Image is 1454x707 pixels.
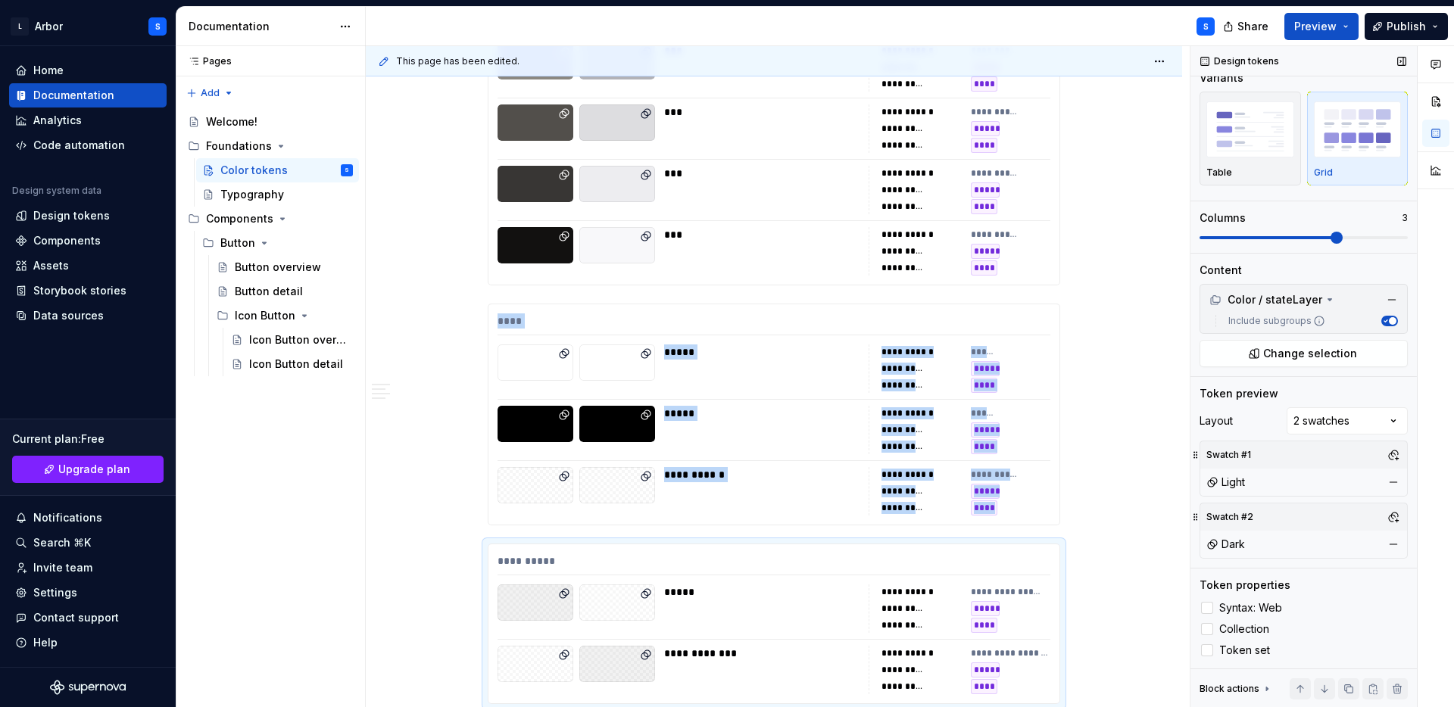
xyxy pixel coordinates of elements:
div: Components [206,211,273,226]
div: Color tokens [220,163,288,178]
span: Preview [1294,19,1337,34]
div: Foundations [182,134,359,158]
a: Documentation [9,83,167,107]
div: Icon Button [211,304,359,328]
div: Button overview [235,260,321,275]
div: Layout [1200,413,1233,428]
div: Components [33,233,101,248]
a: Welcome! [182,110,359,134]
span: Syntax: Web [1219,602,1282,614]
a: Storybook stories [9,279,167,303]
span: Token set [1219,644,1270,656]
div: Icon Button [235,308,295,323]
a: Invite team [9,556,167,580]
div: Color / stateLayer [1203,288,1404,312]
button: placeholderGrid [1307,92,1409,185]
button: Notifications [9,506,167,530]
div: Typography [220,187,284,202]
div: Page tree [182,110,359,376]
div: Current plan : Free [12,431,164,447]
label: Include subgroups [1222,315,1325,327]
div: S [1203,20,1209,33]
div: Button [196,231,359,255]
span: Publish [1387,19,1426,34]
div: Notifications [33,510,102,525]
div: Design tokens [33,208,110,223]
div: Columns [1200,210,1246,226]
button: Publish [1365,13,1448,40]
img: placeholder [1314,101,1402,157]
div: Foundations [206,139,272,154]
div: Search ⌘K [33,535,91,550]
img: placeholder [1206,101,1294,157]
div: Contact support [33,610,119,625]
div: Variants [1200,70,1243,86]
div: Assets [33,258,69,273]
div: Token preview [1200,386,1278,401]
div: Token properties [1200,578,1290,593]
button: Change selection [1200,340,1408,367]
div: Code automation [33,138,125,153]
div: Content [1200,263,1242,278]
a: Design tokens [9,204,167,228]
button: Help [9,631,167,655]
div: Invite team [33,560,92,575]
a: Button overview [211,255,359,279]
div: Block actions [1200,683,1259,695]
a: Components [9,229,167,253]
a: Icon Button detail [225,352,359,376]
a: Data sources [9,304,167,328]
a: Analytics [9,108,167,132]
button: Preview [1284,13,1359,40]
a: Color tokensS [196,158,359,182]
a: Icon Button overview [225,328,359,352]
div: Icon Button overview [249,332,350,347]
a: Home [9,58,167,83]
div: Icon Button detail [249,357,343,372]
div: L [11,17,29,36]
div: Pages [182,55,232,67]
span: This page has been edited. [396,55,520,67]
p: Grid [1314,167,1333,179]
div: Documentation [33,88,114,103]
span: Collection [1219,623,1269,635]
div: Design system data [12,185,101,197]
a: Code automation [9,133,167,157]
div: Button [220,235,255,251]
div: Home [33,63,64,78]
div: Components [182,207,359,231]
svg: Supernova Logo [50,680,126,695]
div: Storybook stories [33,283,126,298]
button: LArborS [3,10,173,42]
div: Analytics [33,113,82,128]
p: Table [1206,167,1232,179]
button: Contact support [9,606,167,630]
span: Change selection [1263,346,1357,361]
div: Block actions [1200,678,1273,699]
a: Assets [9,254,167,278]
div: Button detail [235,284,303,299]
div: Help [33,635,58,650]
p: 3 [1402,212,1408,224]
a: Typography [196,182,359,207]
button: Share [1215,13,1278,40]
div: Welcome! [206,114,257,129]
span: Add [201,87,220,99]
div: S [345,163,349,178]
span: Share [1237,19,1268,34]
a: Settings [9,581,167,605]
button: Search ⌘K [9,531,167,555]
button: placeholderTable [1200,92,1301,185]
div: Data sources [33,308,104,323]
div: Light [1206,475,1245,490]
div: Swatch #1 [1203,444,1254,466]
div: Documentation [189,19,332,34]
button: Add [182,83,239,104]
div: S [155,20,161,33]
span: Upgrade plan [58,462,130,477]
div: Color / stateLayer [1209,292,1322,307]
div: Dark [1206,537,1245,552]
a: Upgrade plan [12,456,164,483]
div: Swatch #2 [1203,506,1256,528]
